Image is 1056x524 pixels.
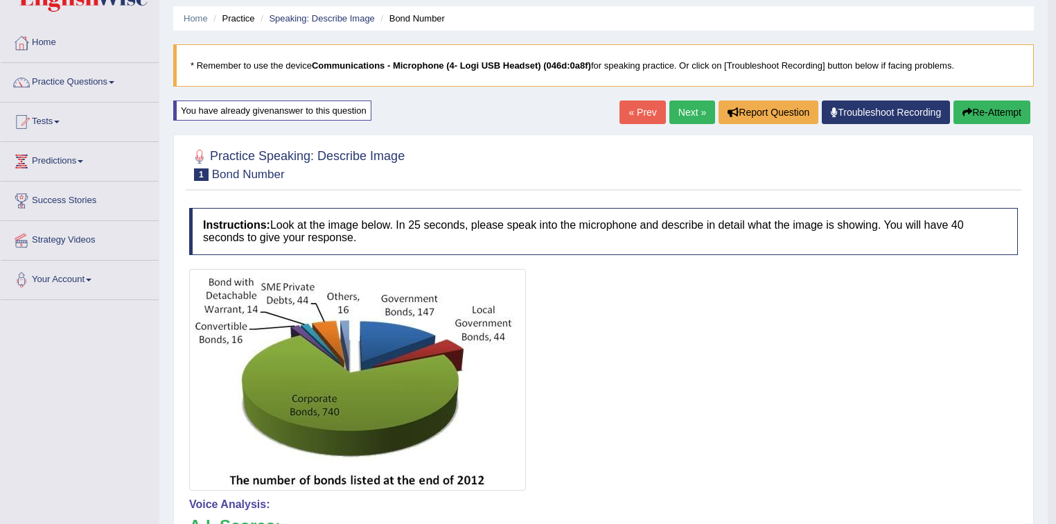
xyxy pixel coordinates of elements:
a: Home [184,13,208,24]
h4: Voice Analysis: [189,498,1018,511]
a: Your Account [1,261,159,295]
span: 1 [194,168,209,181]
a: Home [1,24,159,58]
button: Report Question [719,101,818,124]
a: Strategy Videos [1,221,159,256]
a: « Prev [619,101,665,124]
a: Predictions [1,142,159,177]
li: Bond Number [377,12,444,25]
small: Bond Number [212,168,285,181]
a: Troubleshoot Recording [822,101,950,124]
blockquote: * Remember to use the device for speaking practice. Or click on [Troubleshoot Recording] button b... [173,44,1034,87]
a: Next » [669,101,715,124]
b: Instructions: [203,219,270,231]
h2: Practice Speaking: Describe Image [189,146,405,181]
button: Re-Attempt [953,101,1030,124]
h4: Look at the image below. In 25 seconds, please speak into the microphone and describe in detail w... [189,208,1018,254]
a: Practice Questions [1,63,159,98]
a: Speaking: Describe Image [269,13,374,24]
li: Practice [210,12,254,25]
a: Tests [1,103,159,137]
div: You have already given answer to this question [173,101,371,121]
a: Success Stories [1,182,159,216]
b: Communications - Microphone (4- Logi USB Headset) (046d:0a8f) [312,60,591,71]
